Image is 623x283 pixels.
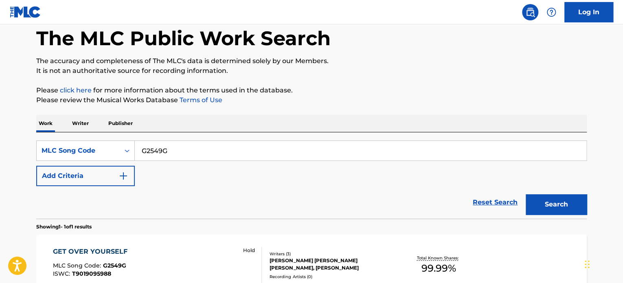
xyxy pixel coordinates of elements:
p: The accuracy and completeness of The MLC's data is determined solely by our Members. [36,56,587,66]
img: search [525,7,535,17]
img: help [546,7,556,17]
img: MLC Logo [10,6,41,18]
h1: The MLC Public Work Search [36,26,331,50]
a: Terms of Use [178,96,222,104]
div: Writers ( 3 ) [270,251,393,257]
span: T9019095988 [72,270,111,277]
iframe: Chat Widget [582,244,623,283]
p: It is not an authoritative source for recording information. [36,66,587,76]
a: Public Search [522,4,538,20]
span: G2549G [103,262,126,269]
button: Search [526,194,587,215]
div: Drag [585,252,590,276]
p: Hold [243,247,255,254]
div: Recording Artists ( 0 ) [270,274,393,280]
p: Showing 1 - 1 of 1 results [36,223,92,230]
span: MLC Song Code : [53,262,103,269]
p: Please review the Musical Works Database [36,95,587,105]
button: Add Criteria [36,166,135,186]
a: Reset Search [469,193,522,211]
img: 9d2ae6d4665cec9f34b9.svg [118,171,128,181]
p: Total Known Shares: [417,255,460,261]
form: Search Form [36,140,587,219]
div: Help [543,4,559,20]
span: ISWC : [53,270,72,277]
p: Writer [70,115,91,132]
p: Work [36,115,55,132]
span: 99.99 % [421,261,456,276]
div: [PERSON_NAME] [PERSON_NAME] [PERSON_NAME], [PERSON_NAME] [270,257,393,272]
p: Please for more information about the terms used in the database. [36,86,587,95]
a: Log In [564,2,613,22]
p: Publisher [106,115,135,132]
div: MLC Song Code [42,146,115,156]
div: GET OVER YOURSELF [53,247,132,257]
a: click here [60,86,92,94]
